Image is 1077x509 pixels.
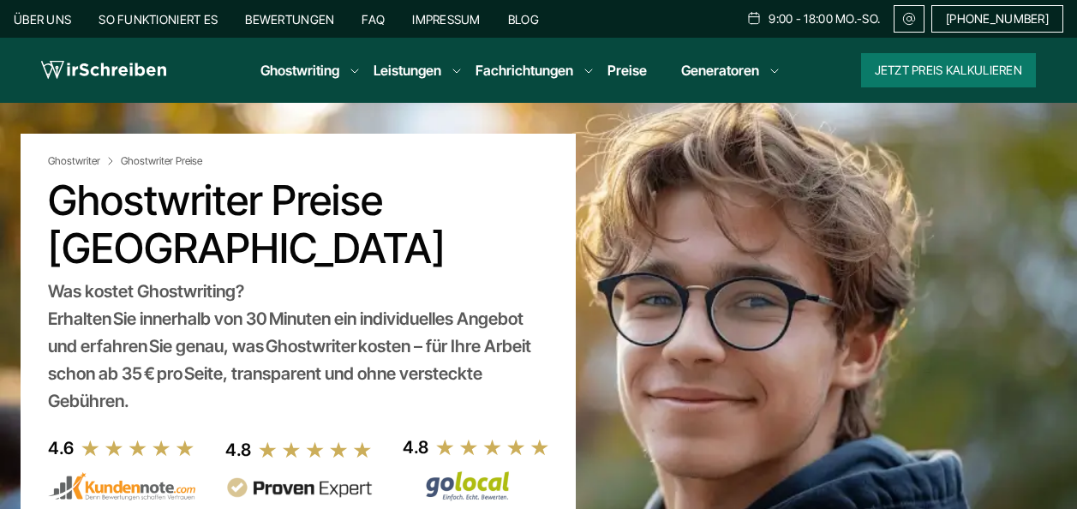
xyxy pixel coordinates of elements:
[508,12,539,27] a: Blog
[946,12,1049,26] span: [PHONE_NUMBER]
[225,477,373,499] img: provenexpert reviews
[607,62,647,79] a: Preise
[121,154,202,168] span: Ghostwriter Preise
[48,278,548,415] div: Was kostet Ghostwriting? Erhalten Sie innerhalb von 30 Minuten ein individuelles Angebot und erfa...
[435,438,550,457] img: stars
[681,60,759,81] a: Generatoren
[81,439,195,458] img: stars
[403,434,428,461] div: 4.8
[746,11,762,25] img: Schedule
[48,472,195,501] img: kundennote
[769,12,880,26] span: 9:00 - 18:00 Mo.-So.
[412,12,481,27] a: Impressum
[14,12,71,27] a: Über uns
[476,60,573,81] a: Fachrichtungen
[861,53,1036,87] button: Jetzt Preis kalkulieren
[258,440,373,459] img: stars
[931,5,1063,33] a: [PHONE_NUMBER]
[260,60,339,81] a: Ghostwriting
[362,12,385,27] a: FAQ
[99,12,218,27] a: So funktioniert es
[901,12,917,26] img: Email
[374,60,441,81] a: Leistungen
[41,57,166,83] img: logo wirschreiben
[403,470,550,501] img: Wirschreiben Bewertungen
[48,434,74,462] div: 4.6
[48,154,117,168] a: Ghostwriter
[245,12,334,27] a: Bewertungen
[225,436,251,464] div: 4.8
[48,177,548,272] h1: Ghostwriter Preise [GEOGRAPHIC_DATA]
